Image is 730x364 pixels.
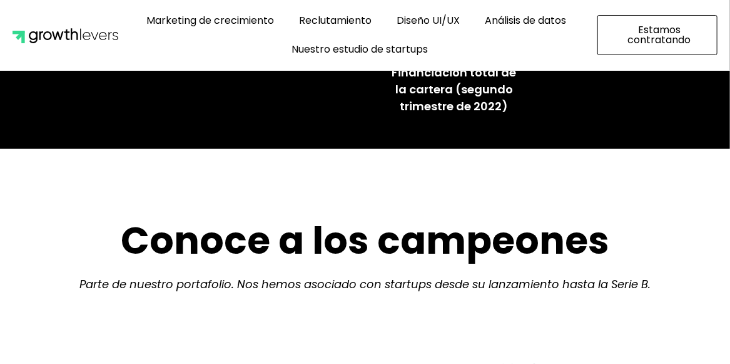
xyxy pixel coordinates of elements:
a: Reclutamiento [290,6,381,35]
font: Parte de nuestro portafolio. Nos hemos asociado con startups desde su lanzamiento hasta la Serie B. [79,276,651,292]
font: Conoce a los campeones [121,214,609,267]
font: Marketing de crecimiento [146,13,274,28]
font: Estamos contratando [627,23,691,47]
font: Análisis de datos [485,13,566,28]
font: Reclutamiento [299,13,372,28]
a: Diseño UI/UX [387,6,469,35]
a: Estamos contratando [597,15,717,55]
a: Marketing de crecimiento [137,6,283,35]
a: Nuestro estudio de startups [282,35,437,64]
a: Análisis de datos [475,6,575,35]
font: Nuestro estudio de startups [291,42,428,56]
nav: Menú [118,6,597,64]
font: Financiación total de la cartera (segundo trimestre de 2022) [392,65,517,114]
font: Diseño UI/UX [397,13,460,28]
